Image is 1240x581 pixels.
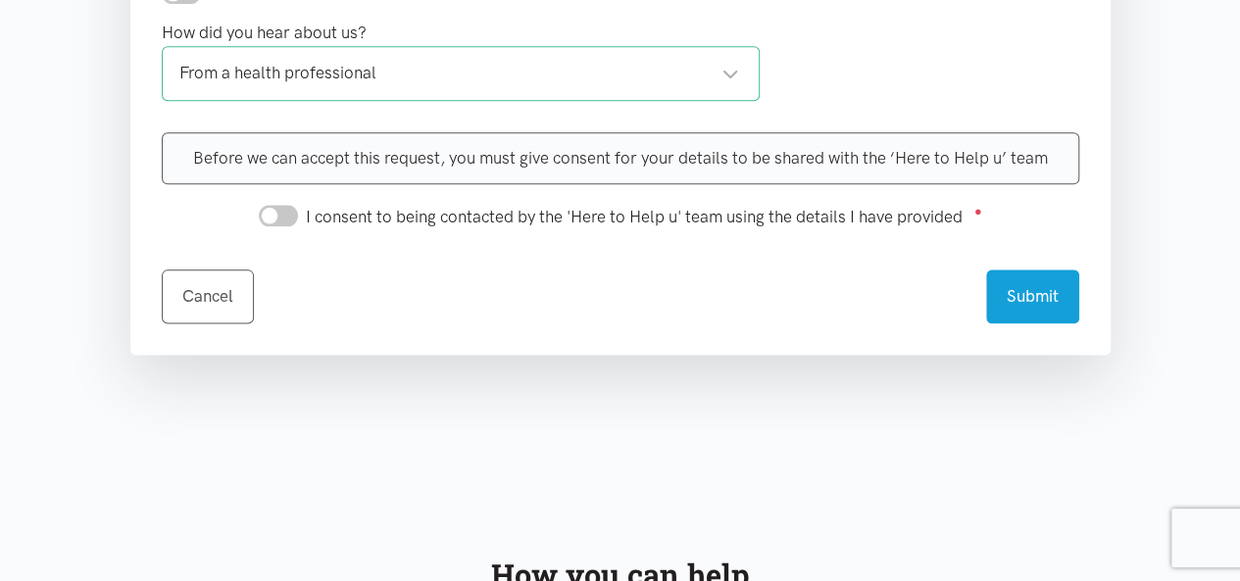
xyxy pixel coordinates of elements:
div: From a health professional [179,60,740,86]
span: I consent to being contacted by the 'Here to Help u' team using the details I have provided [306,207,963,226]
div: Before we can accept this request, you must give consent for your details to be shared with the ‘... [162,132,1079,184]
a: Cancel [162,269,254,323]
button: Submit [986,269,1079,323]
sup: ● [974,204,982,218]
label: How did you hear about us? [162,20,367,46]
